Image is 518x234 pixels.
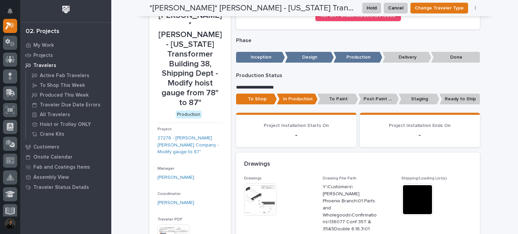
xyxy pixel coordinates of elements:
[20,60,111,70] a: Travelers
[334,52,382,63] p: Production
[157,192,181,196] span: Coordinator
[244,161,270,168] h2: Drawings
[368,131,472,139] p: -
[33,42,54,48] p: My Work
[157,1,223,108] p: *[PERSON_NAME]* [PERSON_NAME] - [US_STATE] Transformer Building 38, Shipping Dept - Modify hoist ...
[33,53,53,59] p: Projects
[40,82,85,89] p: To Shop This Week
[60,3,72,16] img: Workspace Logo
[33,144,59,150] p: Customers
[40,131,64,137] p: Crane Kits
[244,176,262,180] span: Drawings
[358,94,399,105] p: Post-Paint Assembly
[157,167,174,171] span: Manager
[20,182,111,192] a: Traveler Status Details
[40,102,100,108] p: Traveler Due Date Errors
[399,94,439,105] p: Staging
[33,164,90,170] p: Fab and Coatings Items
[439,94,480,105] p: Ready to Ship
[20,40,111,50] a: My Work
[26,120,111,129] a: Hoist or Trolley ONLY
[26,71,111,80] a: Active Fab Travelers
[157,199,194,206] a: [PERSON_NAME]
[149,3,357,13] h2: *Starke* Deshazo - Virginia Transformer Building 38, Shipping Dept - Modify hoist gauge from 78" ...
[236,72,480,79] p: Production Status
[277,94,318,105] p: In Production
[157,174,194,181] a: [PERSON_NAME]
[388,4,403,12] span: Cancel
[431,52,480,63] p: Done
[33,174,69,180] p: Assembly View
[33,63,56,69] p: Travelers
[26,90,111,100] a: Produced This Week
[3,216,17,231] button: users-avatar
[415,4,464,12] span: Change Traveler Type
[40,92,89,98] p: Produced This Week
[401,176,447,180] span: Shipping/Loading List(s)
[20,172,111,182] a: Assembly View
[20,50,111,60] a: Projects
[382,52,431,63] p: Delivery
[236,52,285,63] p: Inception
[317,94,358,105] p: To Paint
[410,3,468,13] button: Change Traveler Type
[3,4,17,18] button: Notifications
[384,3,408,13] button: Cancel
[236,94,277,105] p: To Shop
[176,110,202,119] div: Production
[40,73,89,79] p: Active Fab Travelers
[8,8,17,19] div: Notifications
[20,152,111,162] a: Onsite Calendar
[26,110,111,119] a: All Travelers
[157,218,182,222] span: Traveler PDF
[362,3,381,13] button: Hold
[33,185,89,191] p: Traveler Status Details
[26,129,111,139] a: Crane Kits
[157,135,223,156] a: 27276 - [PERSON_NAME] [PERSON_NAME] Company - Modify gauge to 87"
[20,142,111,152] a: Customers
[236,37,480,44] p: Phase
[40,122,91,128] p: Hoist or Trolley ONLY
[20,162,111,172] a: Fab and Coatings Items
[389,123,451,128] span: Project Installation Ends On
[26,80,111,90] a: To Shop This Week
[244,131,348,139] p: -
[26,28,59,35] div: 02. Projects
[323,176,356,180] span: Drawing File Path
[285,52,334,63] p: Design
[367,4,377,12] span: Hold
[157,127,172,131] span: Project
[26,100,111,109] a: Traveler Due Date Errors
[40,112,70,118] p: All Travelers
[33,154,73,160] p: Onsite Calendar
[264,123,329,128] span: Project Installation Starts On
